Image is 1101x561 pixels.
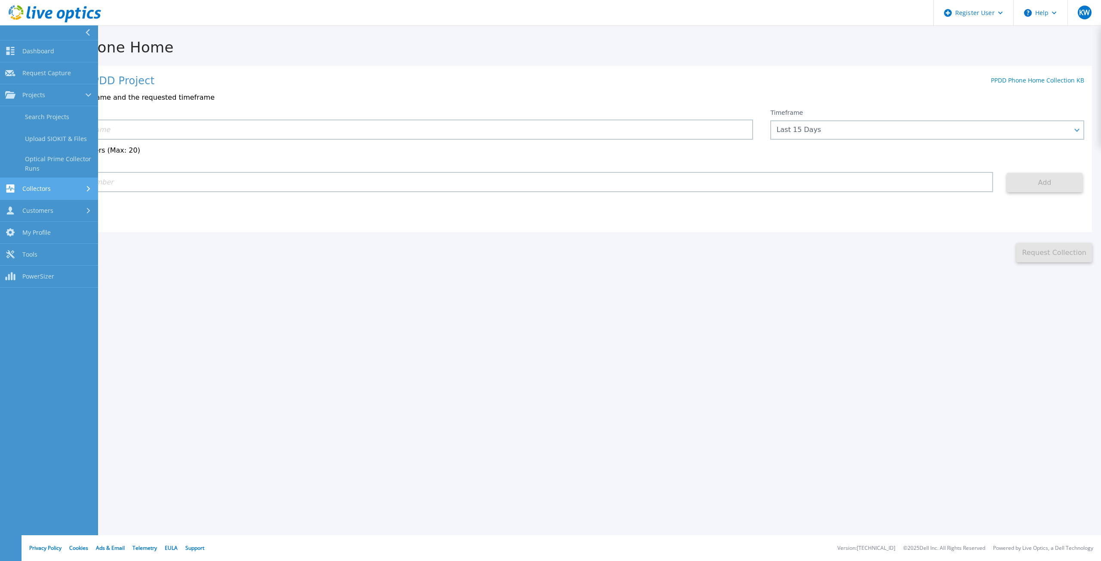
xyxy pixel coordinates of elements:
label: Timeframe [770,109,803,116]
li: © 2025 Dell Inc. All Rights Reserved [903,546,985,551]
span: Projects [22,91,45,99]
span: Tools [22,251,37,258]
li: Powered by Live Optics, a Dell Technology [993,546,1093,551]
span: My Profile [22,229,51,236]
span: Request Capture [22,69,71,77]
span: PowerSizer [22,273,54,280]
a: Ads & Email [96,544,125,552]
a: Cookies [69,544,88,552]
span: Collectors [22,185,51,193]
span: KW [1079,9,1090,16]
div: Last 15 Days [776,126,1069,134]
a: Privacy Policy [29,544,62,552]
span: Customers [22,207,53,215]
button: Add [1007,173,1083,192]
li: Version: [TECHNICAL_ID] [837,546,895,551]
input: Enter Serial Number [38,172,993,192]
h1: PPDD Phone Home [22,39,1101,56]
button: Request Collection [1016,243,1092,262]
p: Add serial numbers (Max: 20) [38,147,1084,154]
a: Support [185,544,204,552]
input: Enter Project Name [38,120,753,140]
p: Enter a project name and the requested timeframe [38,94,1084,101]
a: PPDD Phone Home Collection KB [991,76,1084,84]
a: Telemetry [132,544,157,552]
span: Dashboard [22,47,54,55]
a: EULA [165,544,178,552]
